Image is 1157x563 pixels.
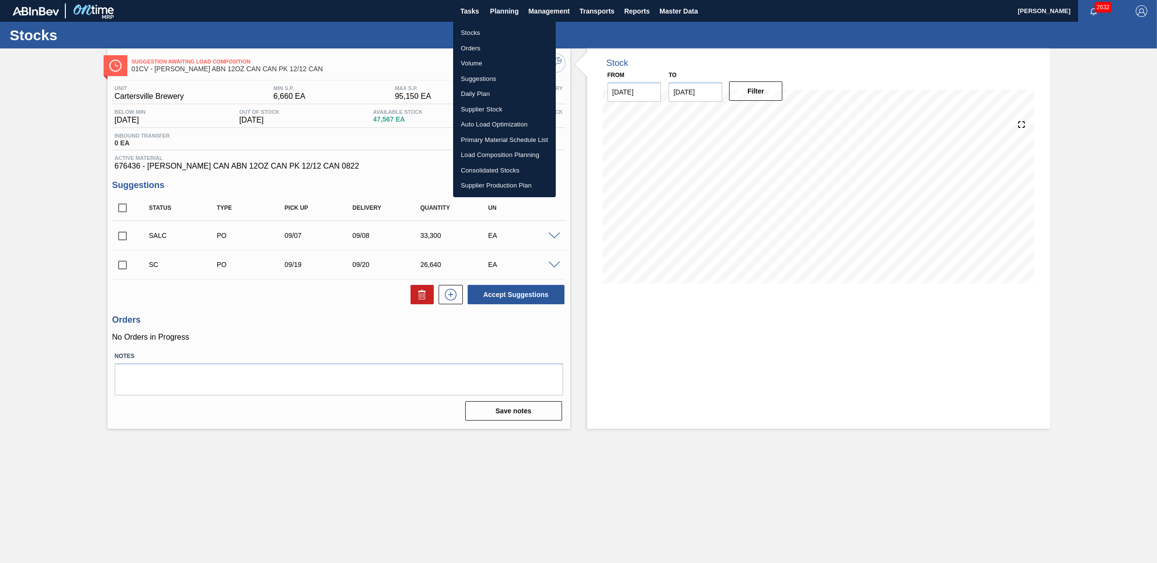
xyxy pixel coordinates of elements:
a: Volume [453,56,556,71]
a: Primary Material Schedule List [453,132,556,148]
a: Consolidated Stocks [453,163,556,178]
a: Load Composition Planning [453,147,556,163]
a: Daily Plan [453,86,556,102]
a: Auto Load Optimization [453,117,556,132]
a: Supplier Production Plan [453,178,556,193]
a: Suggestions [453,71,556,87]
a: Supplier Stock [453,102,556,117]
a: Orders [453,41,556,56]
a: Stocks [453,25,556,41]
